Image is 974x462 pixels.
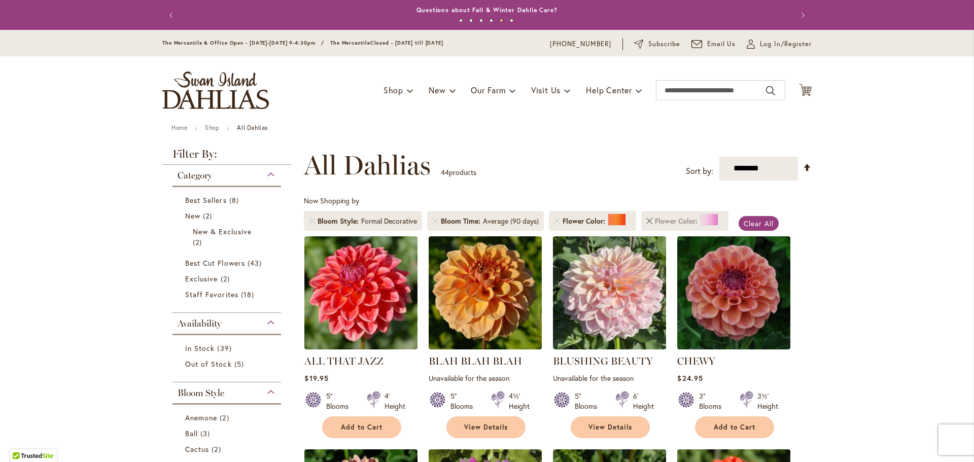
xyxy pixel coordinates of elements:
span: Clear All [744,219,774,228]
a: BLUSHING BEAUTY [553,355,653,367]
span: Help Center [586,85,632,95]
div: 4' Height [385,391,405,411]
span: Availability [178,318,221,329]
span: Bloom Style [318,216,361,226]
span: Closed - [DATE] till [DATE] [370,40,443,46]
a: Clear All [739,216,779,231]
span: 2 [212,444,223,454]
span: Bloom Style [178,387,224,399]
a: View Details [571,416,650,438]
span: Shop [384,85,403,95]
span: Now Shopping by [304,196,359,205]
span: 18 [241,289,257,300]
label: Sort by: [686,162,713,181]
div: 5" Blooms [575,391,603,411]
div: 3" Blooms [699,391,727,411]
a: Out of Stock 5 [185,359,271,369]
button: 6 of 6 [510,19,513,22]
button: Add to Cart [322,416,401,438]
a: Remove Flower Color Orange/Peach [554,218,560,224]
a: Remove Bloom Time Average (90 days) [432,218,438,224]
button: Add to Cart [695,416,774,438]
span: Email Us [707,39,736,49]
span: Flower Color [655,216,700,226]
span: The Mercantile & Office Open - [DATE]-[DATE] 9-4:30pm / The Mercantile [162,40,370,46]
div: Formal Decorative [361,216,417,226]
a: Cactus 2 [185,444,271,454]
button: 3 of 6 [479,19,483,22]
span: 2 [221,273,232,284]
a: Staff Favorites [185,289,271,300]
span: Category [178,170,212,181]
iframe: Launch Accessibility Center [8,426,36,454]
span: 2 [203,210,215,221]
span: New [429,85,445,95]
a: Anemone 2 [185,412,271,423]
span: Staff Favorites [185,290,238,299]
img: BLUSHING BEAUTY [553,236,666,349]
p: Unavailable for the season [553,373,666,383]
div: 4½' Height [509,391,530,411]
button: 4 of 6 [490,19,493,22]
span: New & Exclusive [193,227,252,236]
span: 44 [441,167,449,177]
span: All Dahlias [304,150,431,181]
span: Log In/Register [760,39,812,49]
span: Best Cut Flowers [185,258,245,268]
button: Previous [162,5,183,25]
a: ALL THAT JAZZ [304,342,418,351]
div: 5" Blooms [450,391,479,411]
a: Best Sellers [185,195,271,205]
a: Remove Flower Color Pink [646,218,652,224]
a: New &amp; Exclusive [193,226,263,247]
span: 2 [193,237,204,247]
img: ALL THAT JAZZ [304,236,418,349]
span: View Details [588,423,632,432]
a: CHEWY [677,342,790,351]
span: Out of Stock [185,359,232,369]
span: Bloom Time [441,216,483,226]
span: Add to Cart [341,423,382,432]
span: Flower Color [563,216,608,226]
p: products [441,164,476,181]
a: Questions about Fall & Winter Dahlia Care? [416,6,558,14]
span: Best Sellers [185,195,227,205]
span: Visit Us [531,85,561,95]
a: ALL THAT JAZZ [304,355,384,367]
span: In Stock [185,343,215,353]
a: CHEWY [677,355,715,367]
div: 6' Height [633,391,654,411]
span: Ball [185,429,198,438]
div: Average (90 days) [483,216,539,226]
div: 3½' Height [757,391,778,411]
span: $19.95 [304,373,328,383]
a: Subscribe [634,39,680,49]
a: store logo [162,72,269,109]
span: $24.95 [677,373,703,383]
span: Add to Cart [714,423,755,432]
a: Shop [205,124,219,131]
a: Ball 3 [185,428,271,439]
a: Email Us [691,39,736,49]
p: Unavailable for the season [429,373,542,383]
button: Next [791,5,812,25]
a: Home [171,124,187,131]
span: 8 [229,195,241,205]
div: 5" Blooms [326,391,355,411]
img: CHEWY [677,236,790,349]
span: Exclusive [185,274,218,283]
span: Cactus [185,444,209,454]
a: Best Cut Flowers [185,258,271,268]
a: Exclusive [185,273,271,284]
span: 43 [248,258,264,268]
button: 1 of 6 [459,19,463,22]
a: Remove Bloom Style Formal Decorative [309,218,315,224]
span: Our Farm [471,85,505,95]
a: [PHONE_NUMBER] [550,39,611,49]
span: Anemone [185,413,217,422]
a: Log In/Register [747,39,812,49]
a: Blah Blah Blah [429,342,542,351]
strong: All Dahlias [237,124,268,131]
strong: Filter By: [162,149,291,165]
a: BLAH BLAH BLAH [429,355,522,367]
